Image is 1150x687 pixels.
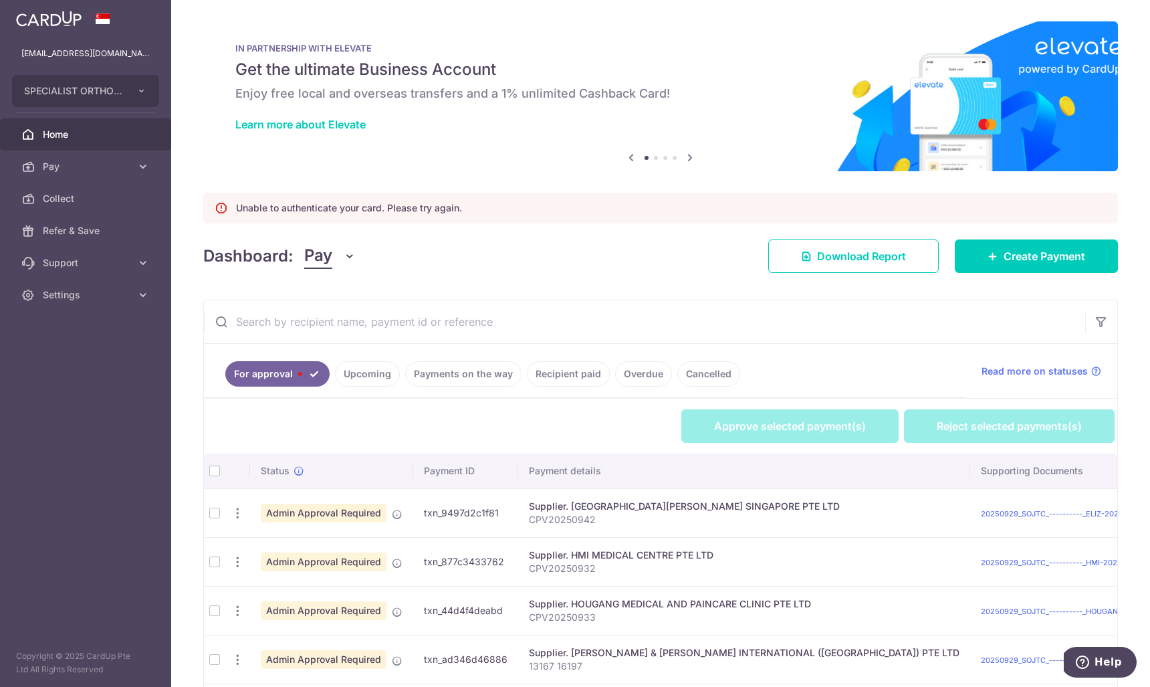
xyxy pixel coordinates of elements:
span: Admin Approval Required [261,650,386,669]
th: Payment details [518,454,970,488]
button: SPECIALIST ORTHOPAEDIC JOINT TRAUMA CENTRE PTE. LTD. [12,75,159,107]
td: txn_9497d2c1f81 [413,488,518,537]
span: Admin Approval Required [261,504,386,522]
h6: Enjoy free local and overseas transfers and a 1% unlimited Cashback Card! [235,86,1086,102]
iframe: Opens a widget where you can find more information [1064,647,1137,680]
p: 13167 16197 [529,660,959,673]
img: Renovation banner [203,21,1118,171]
a: Learn more about Elevate [235,118,366,131]
span: Home [43,128,131,141]
span: Admin Approval Required [261,601,386,620]
span: SPECIALIST ORTHOPAEDIC JOINT TRAUMA CENTRE PTE. LTD. [24,84,123,98]
div: Supplier. [PERSON_NAME] & [PERSON_NAME] INTERNATIONAL ([GEOGRAPHIC_DATA]) PTE LTD [529,646,959,660]
span: Pay [43,160,131,173]
p: [EMAIL_ADDRESS][DOMAIN_NAME] [21,47,150,60]
p: Unable to authenticate your card. Please try again. [236,201,462,215]
a: Create Payment [955,239,1118,273]
span: Read more on statuses [982,365,1088,378]
span: Admin Approval Required [261,553,386,571]
a: Cancelled [677,361,740,387]
p: CPV20250932 [529,562,959,575]
h4: Dashboard: [203,244,294,268]
p: CPV20250942 [529,513,959,526]
img: CardUp [16,11,82,27]
input: Search by recipient name, payment id or reference [204,300,1085,343]
p: CPV20250933 [529,611,959,624]
td: txn_877c3433762 [413,537,518,586]
span: Status [261,464,290,478]
span: Collect [43,192,131,205]
a: Overdue [615,361,672,387]
div: Supplier. [GEOGRAPHIC_DATA][PERSON_NAME] SINGAPORE PTE LTD [529,500,959,513]
a: Recipient paid [527,361,610,387]
th: Payment ID [413,454,518,488]
button: Pay [304,243,356,269]
a: For approval [225,361,330,387]
h5: Get the ultimate Business Account [235,59,1086,80]
td: txn_ad346d46886 [413,635,518,684]
p: IN PARTNERSHIP WITH ELEVATE [235,43,1086,54]
span: Download Report [817,248,906,264]
span: Settings [43,288,131,302]
span: Create Payment [1004,248,1085,264]
div: Supplier. HOUGANG MEDICAL AND PAINCARE CLINIC PTE LTD [529,597,959,611]
td: txn_44d4f4deabd [413,586,518,635]
span: Pay [304,243,332,269]
a: Upcoming [335,361,400,387]
span: Support [43,256,131,270]
div: Supplier. HMI MEDICAL CENTRE PTE LTD [529,549,959,562]
a: Download Report [768,239,939,273]
span: Refer & Save [43,224,131,237]
a: Read more on statuses [982,365,1101,378]
a: Payments on the way [405,361,522,387]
